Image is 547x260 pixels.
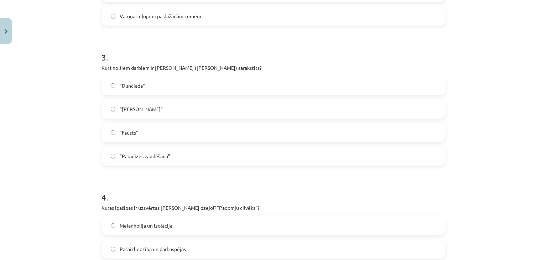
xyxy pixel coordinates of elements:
[111,247,115,251] input: Pašaizliedzība un darbaspējas
[120,12,201,20] span: Varoņa ceļojumi pa dažādām zemēm
[101,180,446,202] h1: 4 .
[101,64,446,72] p: Kurš no šiem darbiem ir [PERSON_NAME] ([PERSON_NAME]) sarakstīts?
[120,152,170,160] span: "Paradīzes zaudēšana"
[111,14,115,19] input: Varoņa ceļojumi pa dažādām zemēm
[101,204,446,212] p: Kuras īpašības ir uzsvērtas [PERSON_NAME] dzejolī "Padomju cilvēks"?
[5,29,7,34] img: icon-close-lesson-0947bae3869378f0d4975bcd49f059093ad1ed9edebbc8119c70593378902aed.svg
[111,223,115,228] input: Melanholija un izolācija
[111,107,115,111] input: "[PERSON_NAME]"
[111,130,115,135] input: "Fausts"
[120,82,145,89] span: "Dunciada"
[111,154,115,158] input: "Paradīzes zaudēšana"
[120,222,172,229] span: Melanholija un izolācija
[120,105,163,113] span: "[PERSON_NAME]"
[111,83,115,88] input: "Dunciada"
[120,245,186,253] span: Pašaizliedzība un darbaspējas
[101,40,446,62] h1: 3 .
[120,129,138,136] span: "Fausts"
